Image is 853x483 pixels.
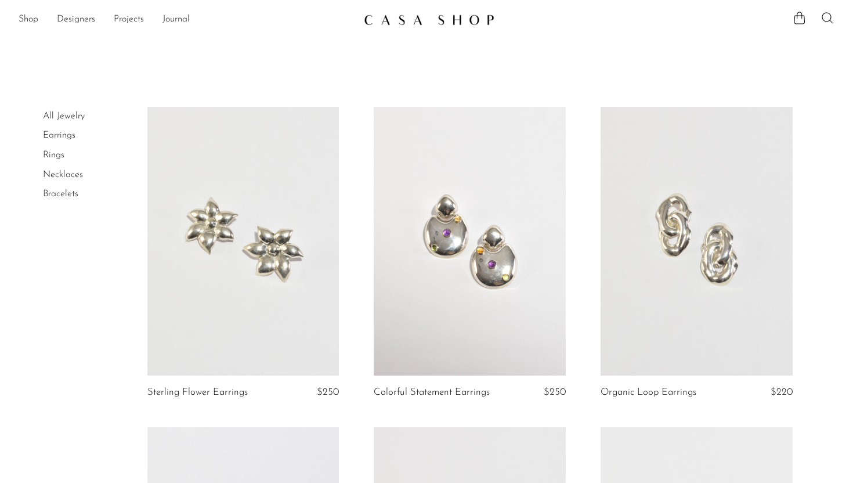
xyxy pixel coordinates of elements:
[114,12,144,27] a: Projects
[57,12,95,27] a: Designers
[43,189,78,199] a: Bracelets
[43,131,75,140] a: Earrings
[19,12,38,27] a: Shop
[43,150,64,160] a: Rings
[317,387,339,397] span: $250
[374,387,490,398] a: Colorful Statement Earrings
[771,387,793,397] span: $220
[601,387,696,398] a: Organic Loop Earrings
[19,10,355,30] ul: NEW HEADER MENU
[162,12,190,27] a: Journal
[19,10,355,30] nav: Desktop navigation
[43,170,83,179] a: Necklaces
[544,387,566,397] span: $250
[147,387,248,398] a: Sterling Flower Earrings
[43,111,85,121] a: All Jewelry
